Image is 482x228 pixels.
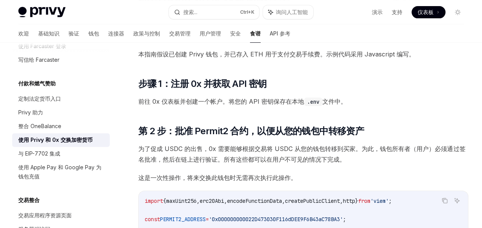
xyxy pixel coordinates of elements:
[12,106,110,119] a: Privy 助力
[452,196,462,206] button: 询问人工智能
[230,30,241,37] font: 安全
[108,30,124,37] font: 连接器
[138,50,415,58] font: 本指南假设已创建 Privy 钱包，并已存入 ETH 用于支付交易手续费。示例代码采用 Javascript 编写。
[418,9,434,15] font: 仪表板
[372,9,383,15] font: 演示
[18,30,29,37] font: 欢迎
[18,136,93,143] font: 使用 Privy 和 0x 交换加密货币
[12,119,110,133] a: 整合 OneBalance
[138,125,364,136] font: 第 2 步：批准 Permit2 合约，以便从您的钱包中转移资产
[108,24,124,43] a: 连接器
[263,5,313,19] button: 询问人工智能
[69,24,79,43] a: 验证
[145,197,163,204] span: import
[248,9,255,15] font: +K
[18,56,59,63] font: 写信给 Farcaster
[282,197,285,204] span: ,
[304,98,322,106] code: .env
[38,24,59,43] a: 基础知识
[412,6,445,18] a: 仪表板
[200,24,221,43] a: 用户管理
[12,92,110,106] a: 定制法定货币入口
[355,197,358,204] span: }
[169,5,259,19] button: 搜索...Ctrl+K
[392,8,402,16] a: 支持
[138,98,304,105] font: 前往 0x 仪表板并创建一个帐户。将您的 API 密钥保存在本地
[227,197,282,204] span: encodeFunctionData
[250,24,261,43] a: 食谱
[12,147,110,161] a: 与 EIP-7702 集成
[276,9,308,15] font: 询问人工智能
[372,8,383,16] a: 演示
[18,164,101,180] font: 使用 Apple Pay 和 Google Pay 为钱包充值
[200,30,221,37] font: 用户管理
[224,197,227,204] span: ,
[343,197,355,204] span: http
[270,30,290,37] font: API 参考
[12,53,110,67] a: 写信给 Farcaster
[18,197,40,203] font: 交易整合
[197,197,200,204] span: ,
[452,6,464,18] button: 切换暗模式
[340,197,343,204] span: ,
[206,216,209,223] span: =
[358,197,370,204] span: from
[163,197,166,204] span: {
[209,216,343,223] span: '0x000000000022D473030F116dDEE9F6B43aC78BA3'
[12,133,110,147] a: 使用 Privy 和 0x 交换加密货币
[322,98,347,105] font: 文件中。
[12,161,110,183] a: 使用 Apple Pay 和 Google Pay 为钱包充值
[133,30,160,37] font: 政策与控制
[18,7,66,18] img: 灯光标志
[138,174,297,181] font: 这是一次性操作，将来交换此钱包时无需再次执行此操作。
[392,9,402,15] font: 支持
[440,196,450,206] button: 复制代码块中的内容
[285,197,340,204] span: createPublicClient
[160,216,206,223] span: PERMIT2_ADDRESS
[169,30,191,37] font: 交易管理
[370,197,389,204] span: 'viem'
[145,216,160,223] span: const
[250,30,261,37] font: 食谱
[88,30,99,37] font: 钱包
[138,78,266,89] font: 步骤 1：注册 0x 并获取 API 密钥
[18,123,61,129] font: 整合 OneBalance
[18,150,60,157] font: 与 EIP-7702 集成
[183,9,197,15] font: 搜索...
[240,9,248,15] font: Ctrl
[18,212,72,218] font: 交易应用程序资源页面
[18,24,29,43] a: 欢迎
[38,30,59,37] font: 基础知识
[270,24,290,43] a: API 参考
[69,30,79,37] font: 验证
[169,24,191,43] a: 交易管理
[18,80,56,87] font: 付款和燃气赞助
[18,95,61,102] font: 定制法定货币入口
[88,24,99,43] a: 钱包
[12,209,110,222] a: 交易应用程序资源页面
[389,197,392,204] span: ;
[166,197,197,204] span: maxUint256
[138,145,465,163] font: 为了促成 USDC 的出售，0x 需要能够根据交易将 USDC 从您的钱包转移到买家。为此，钱包所有者（用户）必须通过签名批准，然后在链上进行验证。所有这些都可以在用户不可见的情况下完成。
[133,24,160,43] a: 政策与控制
[18,109,43,116] font: Privy 助力
[343,216,346,223] span: ;
[230,24,241,43] a: 安全
[200,197,224,204] span: erc20Abi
